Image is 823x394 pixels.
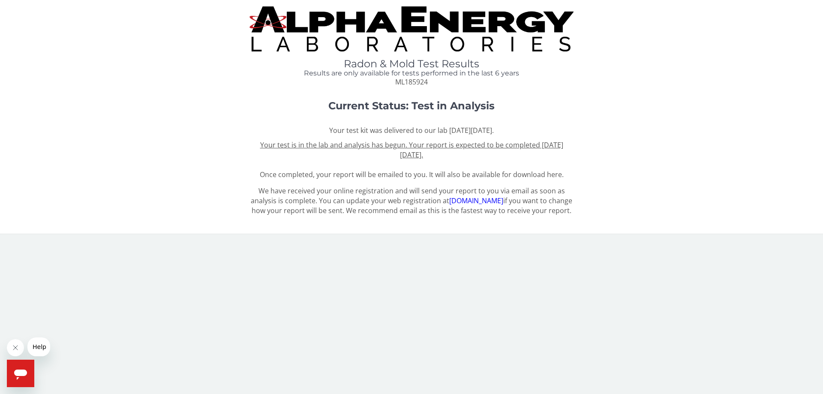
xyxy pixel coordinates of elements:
[395,77,428,87] span: ML185924
[7,339,24,356] iframe: Close message
[7,360,34,387] iframe: Button to launch messaging window
[249,58,574,69] h1: Radon & Mold Test Results
[328,99,495,112] strong: Current Status: Test in Analysis
[249,69,574,77] h4: Results are only available for tests performed in the last 6 years
[260,140,564,179] span: Once completed, your report will be emailed to you. It will also be available for download here.
[249,186,574,216] p: We have received your online registration and will send your report to you via email as soon as a...
[27,337,50,356] iframe: Message from company
[260,140,563,159] u: Your test is in the lab and analysis has begun. Your report is expected to be completed [DATE][DA...
[449,196,503,205] a: [DOMAIN_NAME]
[249,126,574,135] p: Your test kit was delivered to our lab [DATE][DATE].
[249,6,574,51] img: TightCrop.jpg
